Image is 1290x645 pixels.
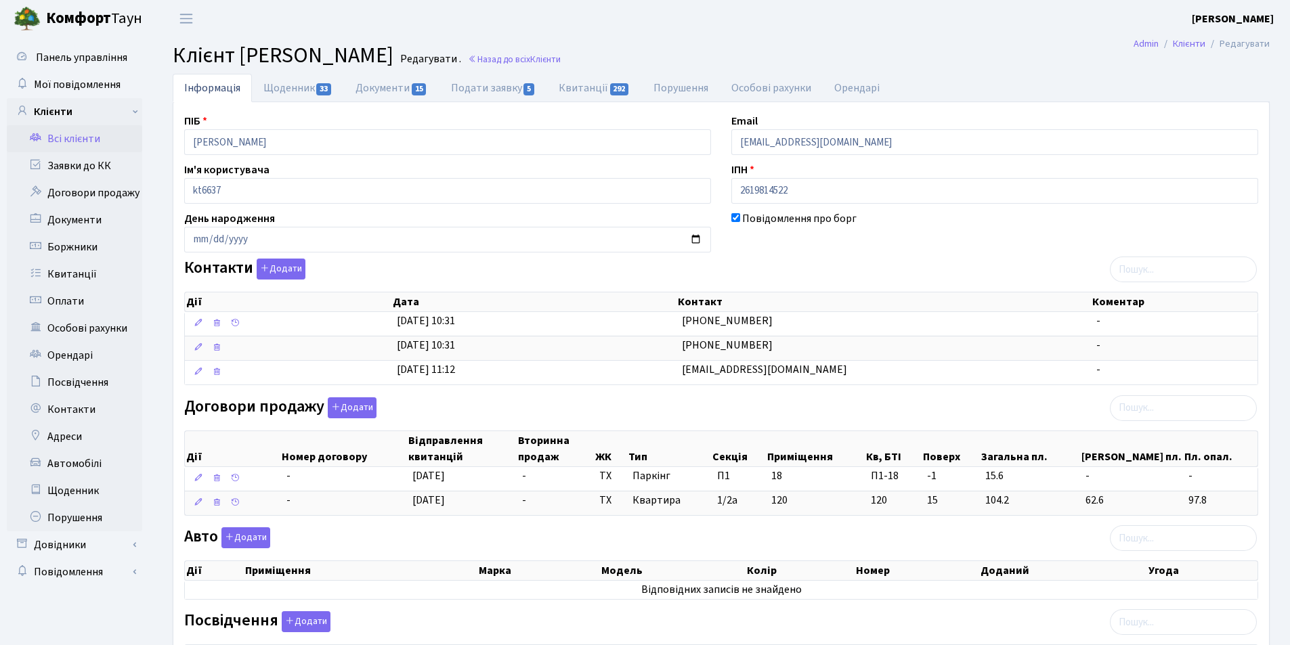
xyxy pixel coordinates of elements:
[7,342,142,369] a: Орендарі
[7,369,142,396] a: Посвідчення
[717,468,730,483] span: П1
[412,83,427,95] span: 15
[1188,468,1252,484] span: -
[184,527,270,548] label: Авто
[7,396,142,423] a: Контакти
[46,7,142,30] span: Таун
[14,5,41,32] img: logo.png
[173,40,393,71] span: Клієнт [PERSON_NAME]
[711,431,765,466] th: Секція
[1192,11,1274,27] a: [PERSON_NAME]
[7,98,142,125] a: Клієнти
[412,468,445,483] span: [DATE]
[610,83,629,95] span: 292
[522,468,526,483] span: -
[185,561,244,580] th: Дії
[865,431,921,466] th: Кв, БТІ
[720,74,823,102] a: Особові рахунки
[184,210,275,227] label: День народження
[34,77,121,92] span: Мої повідомлення
[391,292,677,311] th: Дата
[412,493,445,508] span: [DATE]
[731,113,758,129] label: Email
[927,468,974,484] span: -1
[742,210,857,227] label: Повідомлення про борг
[632,468,706,484] span: Паркінг
[477,561,600,580] th: Марка
[682,362,847,377] span: [EMAIL_ADDRESS][DOMAIN_NAME]
[282,611,330,632] button: Посвідчення
[397,338,455,353] span: [DATE] 10:31
[871,493,916,508] span: 120
[36,50,127,65] span: Панель управління
[221,527,270,548] button: Авто
[632,493,706,508] span: Квартира
[344,74,439,102] a: Документи
[985,493,1075,508] span: 104.2
[184,162,270,178] label: Ім'я користувача
[7,315,142,342] a: Особові рахунки
[771,468,782,483] span: 18
[766,431,865,466] th: Приміщення
[1110,257,1257,282] input: Пошук...
[7,531,142,558] a: Довідники
[397,362,455,377] span: [DATE] 11:12
[985,468,1075,484] span: 15.6
[1085,468,1178,484] span: -
[1183,431,1257,466] th: Пл. опал.
[927,493,974,508] span: 15
[184,611,330,632] label: Посвідчення
[1085,493,1178,508] span: 62.6
[1205,37,1270,51] li: Редагувати
[1091,292,1257,311] th: Коментар
[173,74,252,102] a: Інформація
[185,292,391,311] th: Дії
[682,313,773,328] span: [PHONE_NUMBER]
[530,53,561,66] span: Клієнти
[286,493,291,508] span: -
[1192,12,1274,26] b: [PERSON_NAME]
[7,423,142,450] a: Адреси
[280,431,406,466] th: Номер договору
[871,468,916,484] span: П1-18
[922,431,981,466] th: Поверх
[1147,561,1257,580] th: Угода
[522,493,526,508] span: -
[7,450,142,477] a: Автомобілі
[397,53,461,66] small: Редагувати .
[7,233,142,261] a: Боржники
[599,493,622,508] span: ТХ
[278,609,330,633] a: Додати
[682,338,773,353] span: [PHONE_NUMBER]
[468,53,561,66] a: Назад до всіхКлієнти
[980,431,1080,466] th: Загальна пл.
[7,125,142,152] a: Всі клієнти
[979,561,1148,580] th: Доданий
[7,477,142,504] a: Щоденник
[1188,493,1252,508] span: 97.8
[599,468,622,484] span: ТХ
[46,7,111,29] b: Комфорт
[717,493,737,508] span: 1/2а
[184,259,305,280] label: Контакти
[439,74,547,102] a: Подати заявку
[184,397,377,418] label: Договори продажу
[1080,431,1183,466] th: [PERSON_NAME] пл.
[252,74,344,102] a: Щоденник
[7,288,142,315] a: Оплати
[7,558,142,585] a: Повідомлення
[7,206,142,233] a: Документи
[324,395,377,418] a: Додати
[1110,609,1257,635] input: Пошук...
[257,259,305,280] button: Контакти
[627,431,712,466] th: Тип
[855,561,979,580] th: Номер
[1096,313,1100,328] span: -
[771,493,788,508] span: 120
[1096,338,1100,353] span: -
[244,561,478,580] th: Приміщення
[1110,525,1257,551] input: Пошук...
[594,431,627,466] th: ЖК
[407,431,517,466] th: Відправлення квитанцій
[7,261,142,288] a: Квитанції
